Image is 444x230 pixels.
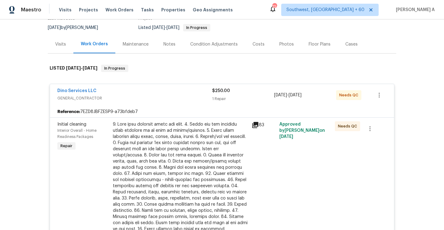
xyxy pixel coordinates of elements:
span: Maestro [21,7,41,13]
span: - [274,92,302,98]
span: Work Orders [105,7,134,13]
span: Needs QC [338,123,360,129]
span: [DATE] [66,66,81,70]
span: Geo Assignments [193,7,233,13]
div: Cases [345,41,358,47]
div: Condition Adjustments [190,41,238,47]
span: Visits [59,7,72,13]
span: Approved by [PERSON_NAME] on [279,122,325,139]
div: Costs [253,41,265,47]
span: [DATE] [166,26,179,30]
span: [DATE] [83,66,97,70]
div: Visits [55,41,66,47]
b: Reference: [57,109,80,115]
span: Initial cleaning [57,122,86,127]
span: Tasks [141,8,154,12]
span: - [66,66,97,70]
div: Notes [163,41,175,47]
div: Maintenance [123,41,149,47]
span: Properties [161,7,185,13]
span: [PERSON_NAME] A [393,7,435,13]
span: Needs QC [339,92,361,98]
h6: LISTED [50,65,97,72]
span: [DATE] [274,93,287,97]
span: GENERAL_CONTRACTOR [57,95,212,101]
span: Projects [79,7,98,13]
span: Listed [138,26,210,30]
span: Repair [58,143,75,149]
span: [DATE] [289,93,302,97]
span: [DATE] [152,26,165,30]
div: by [PERSON_NAME] [48,24,105,31]
span: $250.00 [212,89,230,93]
div: 1 Repair [212,96,274,102]
span: - [152,26,179,30]
span: [DATE] [279,135,293,139]
div: Work Orders [81,41,108,47]
div: LISTED [DATE]-[DATE]In Progress [48,59,396,78]
div: 724 [272,4,277,10]
div: Photos [279,41,294,47]
div: 7EZD8JBFZESP9-a73bfdeb7 [50,106,394,117]
span: In Progress [102,65,128,71]
div: 83 [252,121,276,129]
span: [DATE] [48,26,61,30]
span: Southwest, [GEOGRAPHIC_DATA] + 60 [286,7,364,13]
div: Floor Plans [309,41,331,47]
a: Dino Services LLC [57,89,97,93]
span: In Progress [184,26,210,30]
span: Interior Overall - Home Readiness Packages [57,129,97,139]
